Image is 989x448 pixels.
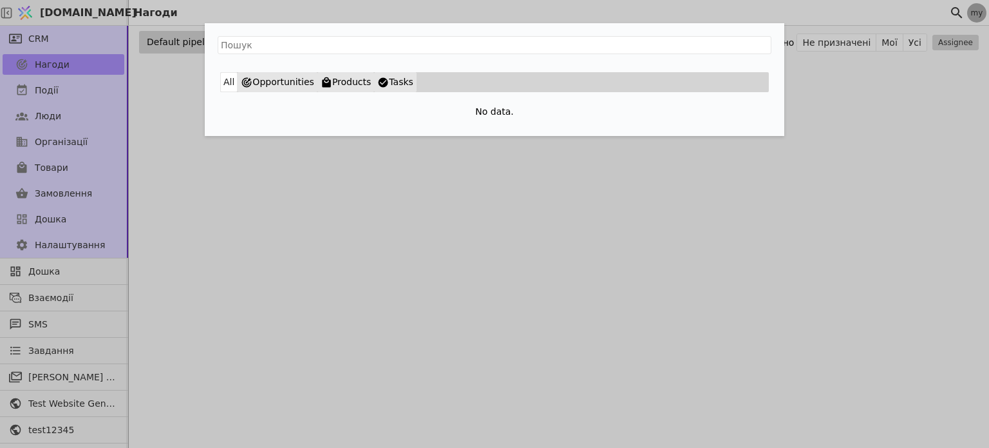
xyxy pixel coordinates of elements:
[205,23,784,136] div: Глобальний пошук
[238,72,317,92] button: Opportunities
[317,72,374,92] button: Products
[220,95,769,121] div: No data.
[220,72,238,92] button: All
[218,36,771,54] input: Пошук
[374,72,417,92] button: Tasks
